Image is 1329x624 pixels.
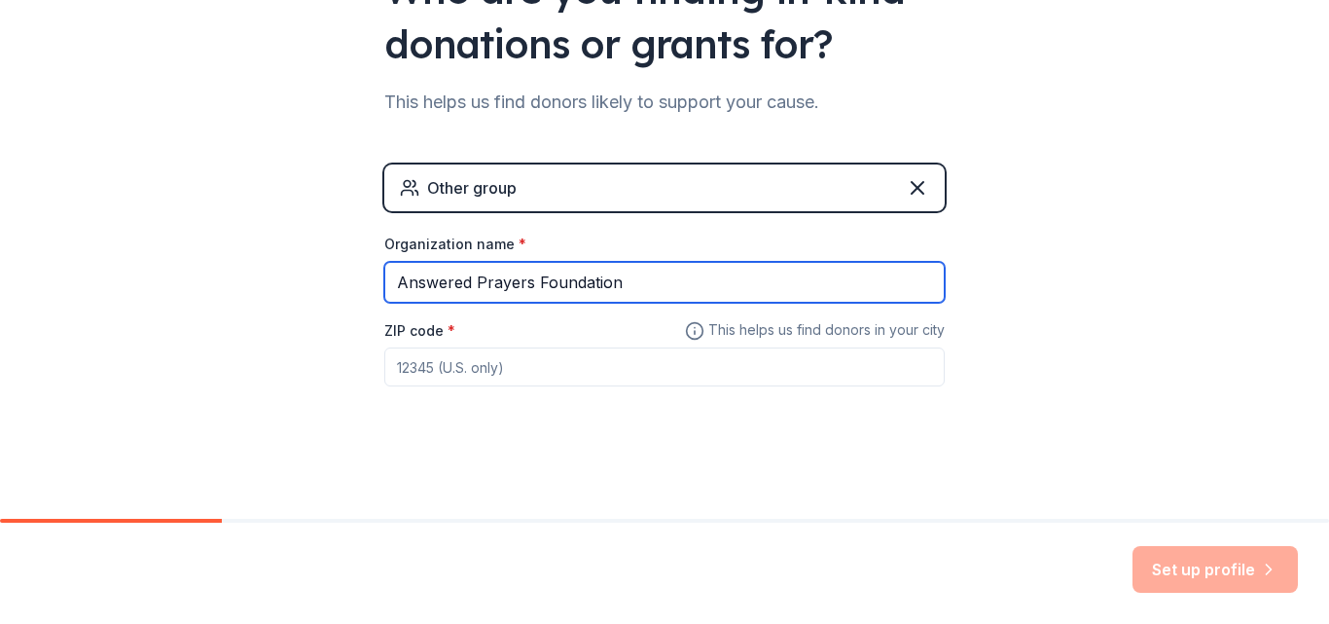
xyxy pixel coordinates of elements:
span: This helps us find donors in your city [685,318,945,343]
div: This helps us find donors likely to support your cause. [384,87,945,118]
div: Other group [427,176,517,200]
input: American Red Cross [384,262,945,303]
input: 12345 (U.S. only) [384,348,945,386]
label: ZIP code [384,321,455,341]
label: Organization name [384,235,526,254]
